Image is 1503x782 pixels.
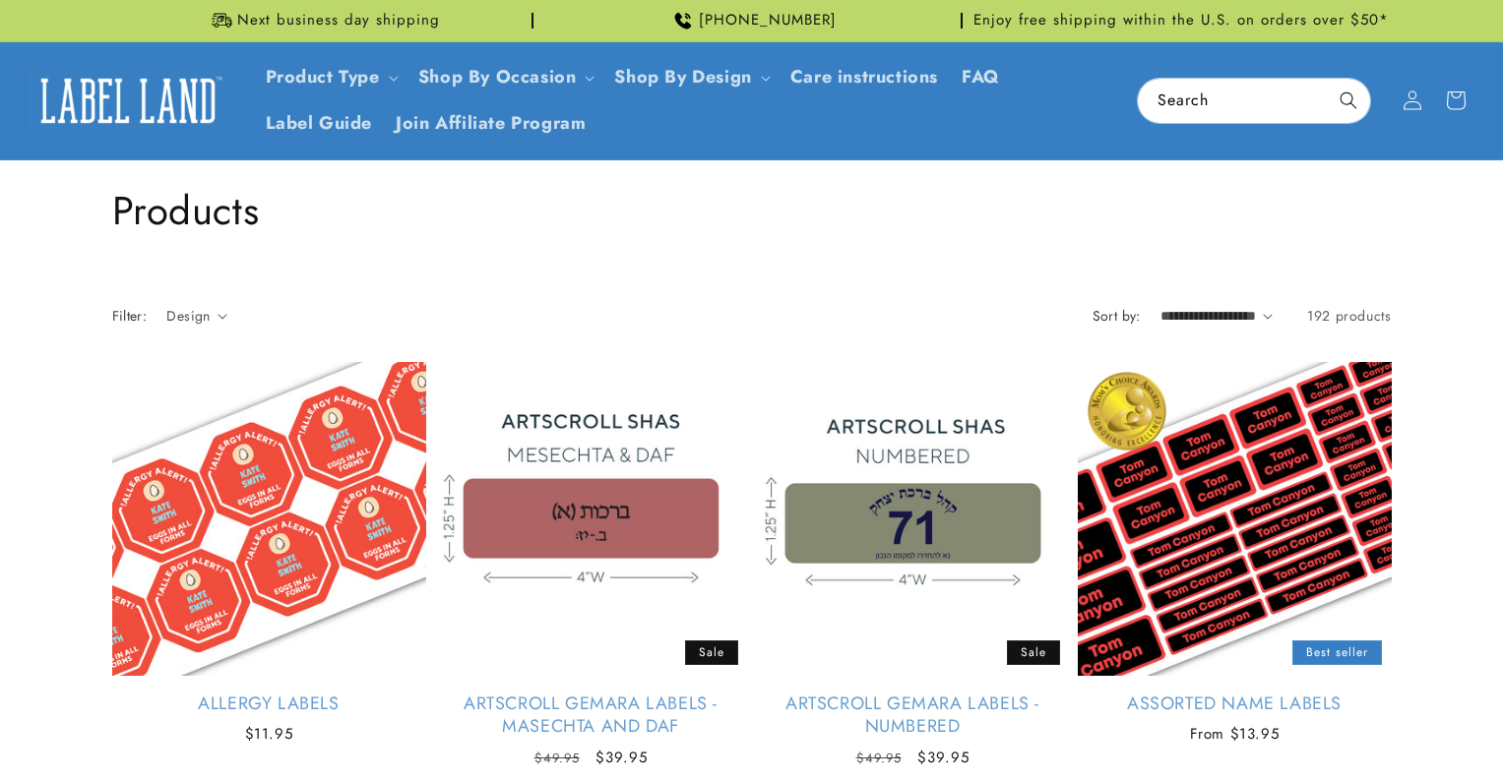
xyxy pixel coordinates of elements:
[254,54,407,100] summary: Product Type
[779,54,950,100] a: Care instructions
[23,63,234,139] a: Label Land
[384,100,597,147] a: Join Affiliate Program
[166,306,210,326] span: Design
[112,306,148,327] h2: Filter:
[1078,692,1392,715] a: Assorted Name Labels
[790,66,938,89] span: Care instructions
[418,66,577,89] span: Shop By Occasion
[434,692,748,739] a: Artscroll Gemara Labels - Masechta and Daf
[1307,306,1391,326] span: 192 products
[756,692,1070,739] a: Artscroll Gemara Labels - Numbered
[254,100,385,147] a: Label Guide
[1327,79,1370,122] button: Search
[973,11,1389,30] span: Enjoy free shipping within the U.S. on orders over $50*
[407,54,603,100] summary: Shop By Occasion
[962,66,1000,89] span: FAQ
[950,54,1012,100] a: FAQ
[614,64,751,90] a: Shop By Design
[30,70,226,131] img: Label Land
[699,11,837,30] span: [PHONE_NUMBER]
[602,54,778,100] summary: Shop By Design
[266,112,373,135] span: Label Guide
[396,112,586,135] span: Join Affiliate Program
[266,64,380,90] a: Product Type
[112,692,426,715] a: Allergy Labels
[112,185,1392,236] h1: Products
[166,306,227,327] summary: Design (0 selected)
[237,11,440,30] span: Next business day shipping
[1093,306,1141,326] label: Sort by:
